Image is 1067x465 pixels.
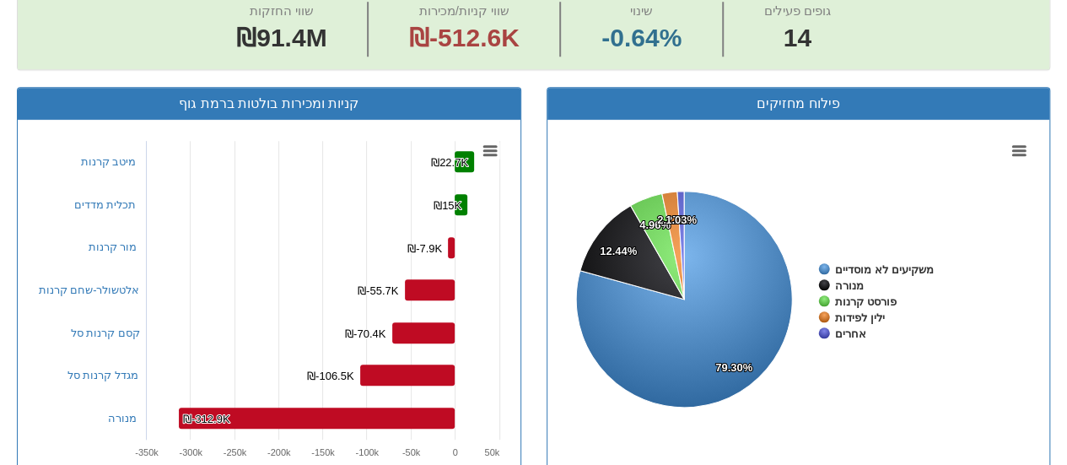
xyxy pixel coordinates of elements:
[401,447,420,457] text: -50k
[835,311,885,324] tspan: ילין לפידות
[407,242,442,255] tspan: ₪-7.9K
[39,284,140,296] a: אלטשולר-שחם קרנות
[639,219,671,231] tspan: 4.96%
[630,3,653,18] span: שינוי
[666,214,697,226] tspan: 1.03%
[250,3,314,18] span: שווי החזקות
[835,327,866,340] tspan: אחרים
[764,3,831,18] span: גופים פעילים
[434,199,461,212] tspan: ₪15K
[835,279,864,292] tspan: מנורה
[657,214,688,226] tspan: 2.27%
[71,327,140,339] a: קסם קרנות סל
[30,96,508,111] h3: קניות ומכירות בולטות ברמת גוף
[835,263,933,276] tspan: משקיעים לא מוסדיים
[358,284,399,297] tspan: ₪-55.7K
[311,447,335,457] text: -150k
[600,245,638,257] tspan: 12.44%
[135,447,159,457] text: -350k
[601,20,682,57] span: -0.64%
[431,156,468,169] tspan: ₪22.7K
[74,198,137,211] a: תכלית מדדים
[452,447,457,457] text: 0
[267,447,290,457] text: -200k
[179,447,202,457] text: -300k
[307,370,354,382] tspan: ₪-106.5K
[81,155,137,168] a: מיטב קרנות
[67,369,138,381] a: מגדל קרנות סל
[560,96,1037,111] h3: פילוח מחזיקים
[835,295,897,308] tspan: פורסט קרנות
[419,3,509,18] span: שווי קניות/מכירות
[764,20,831,57] span: 14
[345,327,386,340] tspan: ₪-70.4K
[183,413,230,425] tspan: ₪-312.9K
[409,24,520,51] span: ₪-512.6K
[484,447,499,457] text: 50k
[89,241,137,253] a: מור קרנות
[715,361,753,374] tspan: 79.30%
[355,447,379,457] text: -100k
[236,24,326,51] span: ₪91.4M
[108,412,137,424] a: מנורה
[223,447,246,457] text: -250k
